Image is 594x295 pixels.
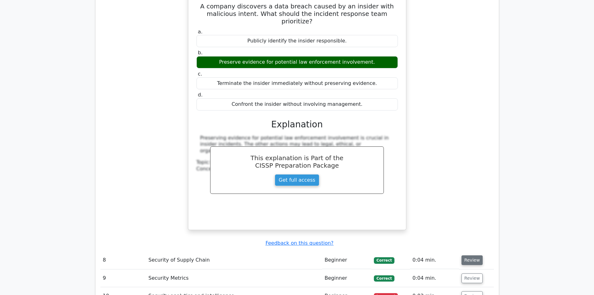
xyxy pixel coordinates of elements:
[322,269,371,287] td: Beginner
[196,98,398,111] div: Confront the insider without involving management.
[265,240,333,246] a: Feedback on this question?
[200,119,394,130] h3: Explanation
[196,35,398,47] div: Publicly identify the insider responsible.
[198,29,203,35] span: a.
[198,50,203,56] span: b.
[374,257,394,263] span: Correct
[146,269,322,287] td: Security Metrics
[100,269,146,287] td: 9
[198,71,202,77] span: c.
[461,273,483,283] button: Review
[196,2,398,25] h5: A company discovers a data breach caused by an insider with malicious intent. What should the inc...
[196,56,398,68] div: Preserve evidence for potential law enforcement involvement.
[146,251,322,269] td: Security of Supply Chain
[198,92,203,98] span: d.
[100,251,146,269] td: 8
[410,269,459,287] td: 0:04 min.
[322,251,371,269] td: Beginner
[196,77,398,90] div: Terminate the insider immediately without preserving evidence.
[200,135,394,154] div: Preserving evidence for potential law enforcement involvement is crucial in insider incidents. Th...
[196,166,398,172] div: Concept:
[410,251,459,269] td: 0:04 min.
[196,159,398,166] div: Topic:
[275,174,319,186] a: Get full access
[461,255,483,265] button: Review
[374,275,394,282] span: Correct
